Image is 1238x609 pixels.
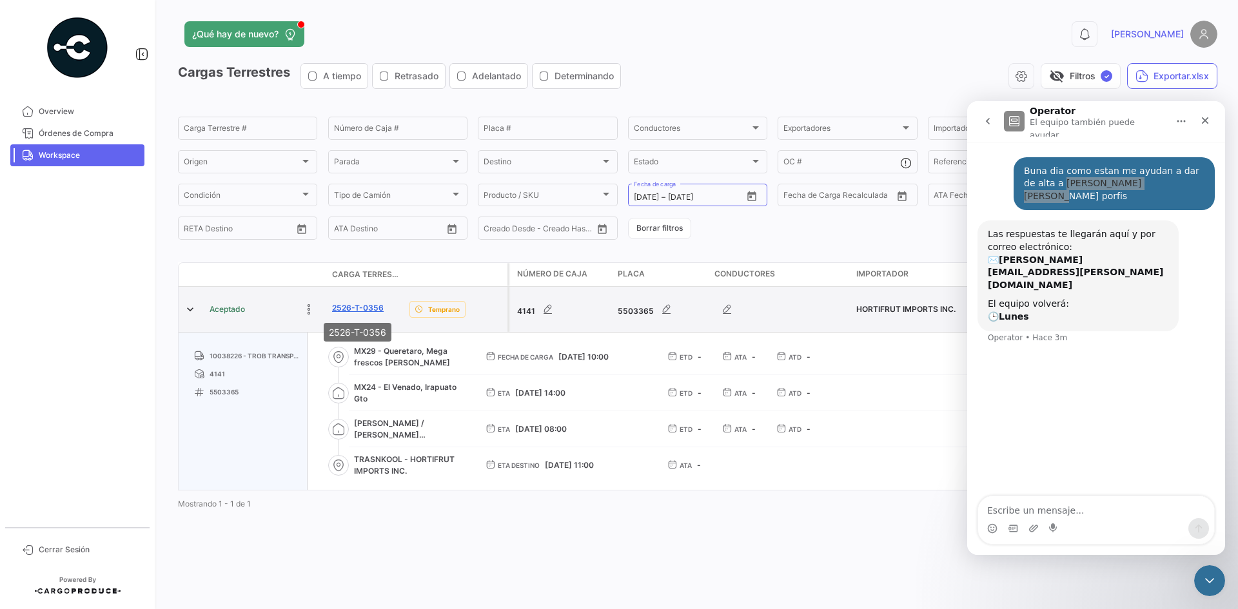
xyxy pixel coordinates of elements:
iframe: Intercom live chat [1194,565,1225,596]
span: - [807,424,811,434]
span: 10038226 - TROB TRANSPORTES SA DE CV [210,351,302,361]
span: Determinando [555,70,614,82]
div: 5503365 [618,296,704,322]
a: 2526-T-0356 [332,302,384,314]
span: ATD [789,352,801,362]
button: Exportar.xlsx [1127,63,1217,89]
input: Hasta [216,226,268,235]
span: Tipo de Camión [334,193,450,202]
datatable-header-cell: Delay Status [404,269,507,280]
span: ETD [680,388,693,398]
button: ¿Qué hay de nuevo? [184,21,304,47]
span: - [752,388,756,398]
button: Open calendar [292,219,311,238]
span: ATD [789,388,801,398]
span: [DATE] 10:00 [558,352,609,362]
span: Condición [184,193,300,202]
button: Open calendar [892,186,912,206]
span: ETA [498,424,510,434]
a: Overview [10,101,144,122]
span: [DATE] 08:00 [515,424,567,434]
span: Importador [856,268,909,280]
span: Placa [618,268,645,280]
button: A tiempo [301,64,368,88]
span: ETA [498,388,510,398]
img: placeholder-user.png [1190,21,1217,48]
span: Estado [634,159,750,168]
span: 4141 [210,369,225,379]
span: Temprano [428,304,460,314]
span: ✓ [1101,70,1112,82]
span: – [662,193,665,202]
button: Open calendar [742,186,761,206]
span: ATA [680,460,692,470]
input: Hasta [668,193,720,202]
button: visibility_offFiltros✓ [1041,63,1121,89]
a: Expand/Collapse Row [184,303,197,316]
span: MX24 - El Venado, Irapuato Gto [354,382,465,405]
span: Exportadores [783,126,899,135]
img: powered-by.png [45,15,110,80]
span: Carga Terrestre # [332,269,399,280]
span: 5503365 [210,387,239,397]
input: Desde [634,193,659,202]
span: Número de Caja [517,268,587,280]
input: Desde [783,193,807,202]
span: ETA Destino [498,460,540,470]
span: A tiempo [323,70,361,82]
span: ¿Qué hay de nuevo? [192,28,279,41]
span: - [698,352,702,362]
span: Producto / SKU [484,193,600,202]
span: ATA [734,424,747,434]
span: [PERSON_NAME] / [PERSON_NAME] [PERSON_NAME] [354,418,465,441]
span: visibility_off [1049,68,1065,84]
span: [DATE] 14:00 [515,388,565,398]
span: Retrasado [395,70,438,82]
button: Determinando [533,64,620,88]
span: Fecha de carga [498,352,553,362]
datatable-header-cell: Conductores [709,263,851,286]
datatable-header-cell: Placa [613,263,709,286]
span: Aceptado [210,304,245,315]
input: ATA Hasta [382,226,434,235]
span: - [698,388,702,398]
button: Adelantado [450,64,527,88]
span: Cerrar Sesión [39,544,139,556]
button: Borrar filtros [628,218,691,239]
span: - [807,352,811,362]
button: Open calendar [593,219,612,238]
input: ATA Desde [334,226,373,235]
h3: Cargas Terrestres [178,63,625,89]
span: Destino [484,159,600,168]
input: Desde [184,226,207,235]
span: Parada [334,159,450,168]
input: ATA Desde [934,193,973,202]
a: Órdenes de Compra [10,122,144,144]
div: 4141 [517,296,607,322]
span: ETD [680,352,693,362]
datatable-header-cell: Carga Terrestre # [327,264,404,285]
span: Importadores [934,126,1050,135]
span: HORTIFRUT IMPORTS INC. [856,304,956,314]
a: Workspace [10,144,144,166]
